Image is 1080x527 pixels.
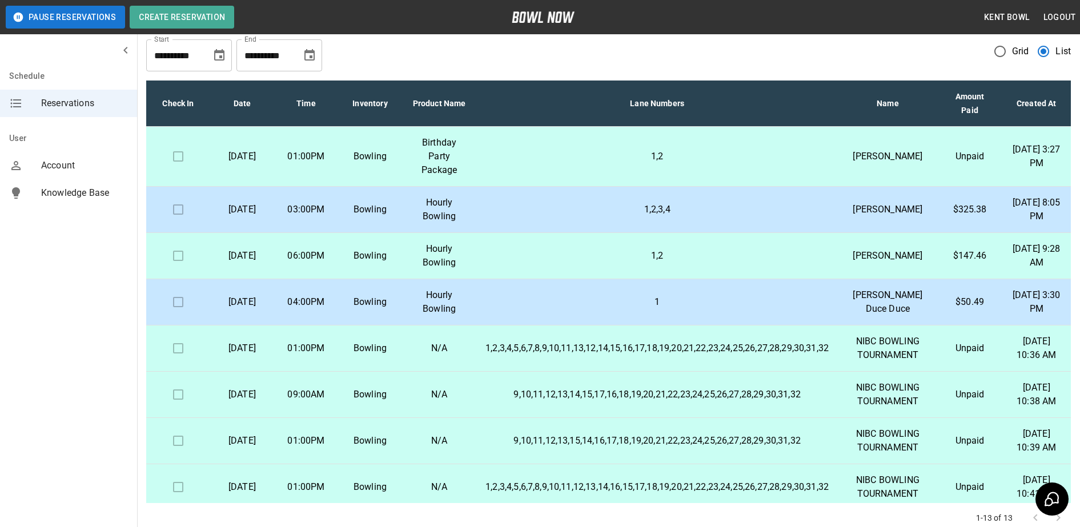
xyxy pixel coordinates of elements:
[1011,288,1062,316] p: [DATE] 3:30 PM
[411,480,467,494] p: N/A
[485,150,829,163] p: 1,2
[485,341,829,355] p: 1,2,3,4,5,6,7,8,9,10,11,13,12,14,15,16,17,18,19,20,21,22,23,24,25,26,27,28,29,30,31,32
[947,203,993,216] p: $325.38
[947,295,993,309] p: $50.49
[1011,473,1062,501] p: [DATE] 10:41 AM
[219,480,265,494] p: [DATE]
[347,249,393,263] p: Bowling
[219,434,265,448] p: [DATE]
[1012,45,1029,58] span: Grid
[411,388,467,401] p: N/A
[1011,381,1062,408] p: [DATE] 10:38 AM
[1011,335,1062,362] p: [DATE] 10:36 AM
[485,480,829,494] p: 1,2,3,4,5,6,7,8,9,10,11,12,13,14,16,15,17,18,19,20,21,22,23,24,25,26,27,28,29,30,31,32
[219,249,265,263] p: [DATE]
[283,150,329,163] p: 01:00PM
[219,150,265,163] p: [DATE]
[847,249,929,263] p: [PERSON_NAME]
[274,81,338,127] th: Time
[210,81,274,127] th: Date
[219,388,265,401] p: [DATE]
[976,512,1013,524] p: 1-13 of 13
[283,341,329,355] p: 01:00PM
[411,341,467,355] p: N/A
[947,480,993,494] p: Unpaid
[847,203,929,216] p: [PERSON_NAME]
[219,203,265,216] p: [DATE]
[1002,81,1071,127] th: Created At
[41,159,128,172] span: Account
[947,434,993,448] p: Unpaid
[283,203,329,216] p: 03:00PM
[485,388,829,401] p: 9,10,11,12,13,14,15,17,16,18,19,20,21,22,23,24,25,26,27,28,29,30,31,32
[1011,196,1062,223] p: [DATE] 8:05 PM
[847,150,929,163] p: [PERSON_NAME]
[347,203,393,216] p: Bowling
[347,341,393,355] p: Bowling
[485,295,829,309] p: 1
[1011,427,1062,454] p: [DATE] 10:39 AM
[847,288,929,316] p: [PERSON_NAME] Duce Duce
[146,81,210,127] th: Check In
[283,434,329,448] p: 01:00PM
[838,81,938,127] th: Name
[219,295,265,309] p: [DATE]
[41,96,128,110] span: Reservations
[476,81,838,127] th: Lane Numbers
[1055,45,1071,58] span: List
[485,434,829,448] p: 9,10,11,12,13,15,14,16,17,18,19,20,21,22,23,24,25,26,27,28,29,30,31,32
[411,434,467,448] p: N/A
[347,388,393,401] p: Bowling
[283,249,329,263] p: 06:00PM
[938,81,1002,127] th: Amount Paid
[979,7,1034,28] button: Kent Bowl
[947,249,993,263] p: $147.46
[347,434,393,448] p: Bowling
[847,427,929,454] p: NIBC BOWLING TOURNAMENT
[411,136,467,177] p: Birthday Party Package
[1039,7,1080,28] button: Logout
[283,480,329,494] p: 01:00PM
[411,196,467,223] p: Hourly Bowling
[847,381,929,408] p: NIBC BOWLING TOURNAMENT
[947,150,993,163] p: Unpaid
[338,81,402,127] th: Inventory
[847,473,929,501] p: NIBC BOWLING TOURNAMENT
[947,388,993,401] p: Unpaid
[947,341,993,355] p: Unpaid
[347,150,393,163] p: Bowling
[283,388,329,401] p: 09:00AM
[512,11,575,23] img: logo
[1011,143,1062,170] p: [DATE] 3:27 PM
[41,186,128,200] span: Knowledge Base
[219,341,265,355] p: [DATE]
[208,44,231,67] button: Choose date, selected date is Oct 4, 2025
[130,6,234,29] button: Create Reservation
[847,335,929,362] p: NIBC BOWLING TOURNAMENT
[283,295,329,309] p: 04:00PM
[411,242,467,269] p: Hourly Bowling
[347,295,393,309] p: Bowling
[6,6,125,29] button: Pause Reservations
[1011,242,1062,269] p: [DATE] 9:28 AM
[411,288,467,316] p: Hourly Bowling
[485,203,829,216] p: 1,2,3,4
[347,480,393,494] p: Bowling
[485,249,829,263] p: 1,2
[402,81,476,127] th: Product Name
[298,44,321,67] button: Choose date, selected date is Nov 11, 2025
